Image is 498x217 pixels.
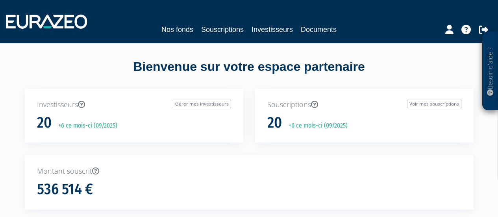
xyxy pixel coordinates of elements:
[301,24,337,35] a: Documents
[37,181,93,198] h1: 536 514 €
[6,15,87,29] img: 1732889491-logotype_eurazeo_blanc_rvb.png
[173,100,231,108] a: Gérer mes investisseurs
[161,24,193,35] a: Nos fonds
[37,166,461,176] p: Montant souscrit
[267,100,461,110] p: Souscriptions
[37,115,52,131] h1: 20
[19,58,479,89] div: Bienvenue sur votre espace partenaire
[486,36,495,107] p: Besoin d'aide ?
[37,100,231,110] p: Investisseurs
[53,121,117,130] p: +6 ce mois-ci (09/2025)
[267,115,282,131] h1: 20
[252,24,293,35] a: Investisseurs
[201,24,244,35] a: Souscriptions
[283,121,348,130] p: +6 ce mois-ci (09/2025)
[407,100,461,108] a: Voir mes souscriptions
